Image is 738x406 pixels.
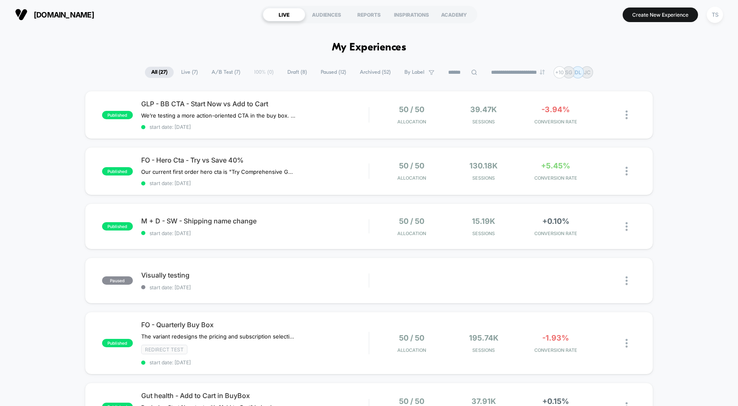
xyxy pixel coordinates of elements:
[390,8,433,21] div: INSPIRATIONS
[623,8,698,22] button: Create New Experience
[522,347,590,353] span: CONVERSION RATE
[141,168,296,175] span: Our current first order hero cta is "Try Comprehensive Gummies". We are testing it against "Save ...
[354,67,397,78] span: Archived ( 52 )
[102,111,133,119] span: published
[332,42,406,54] h1: My Experiences
[626,339,628,348] img: close
[141,284,369,291] span: start date: [DATE]
[397,119,426,125] span: Allocation
[522,119,590,125] span: CONVERSION RATE
[469,161,498,170] span: 130.18k
[141,345,187,354] span: Redirect Test
[141,180,369,186] span: start date: [DATE]
[522,175,590,181] span: CONVERSION RATE
[626,276,628,285] img: close
[450,231,518,236] span: Sessions
[522,231,590,236] span: CONVERSION RATE
[541,105,570,114] span: -3.94%
[305,8,348,21] div: AUDIENCES
[102,222,133,231] span: published
[348,8,390,21] div: REPORTS
[141,230,369,236] span: start date: [DATE]
[542,397,569,406] span: +0.15%
[141,359,369,366] span: start date: [DATE]
[141,333,296,340] span: The variant redesigns the pricing and subscription selection interface by introducing a more stru...
[12,8,97,21] button: [DOMAIN_NAME]
[145,67,174,78] span: All ( 27 )
[541,161,570,170] span: +5.45%
[141,391,369,400] span: Gut health - Add to Cart in BuyBox
[102,276,133,285] span: paused
[575,69,581,75] p: DL
[281,67,313,78] span: Draft ( 8 )
[399,397,424,406] span: 50 / 50
[450,347,518,353] span: Sessions
[263,8,305,21] div: LIVE
[314,67,352,78] span: Paused ( 12 )
[141,100,369,108] span: GLP - BB CTA - Start Now vs Add to Cart
[141,217,369,225] span: M + D - SW - Shipping name change
[141,124,369,130] span: start date: [DATE]
[399,217,424,226] span: 50 / 50
[397,347,426,353] span: Allocation
[397,231,426,236] span: Allocation
[450,175,518,181] span: Sessions
[704,6,726,23] button: TS
[397,175,426,181] span: Allocation
[626,167,628,175] img: close
[553,66,566,78] div: + 10
[540,70,545,75] img: end
[175,67,204,78] span: Live ( 7 )
[433,8,475,21] div: ACADEMY
[470,105,497,114] span: 39.47k
[399,105,424,114] span: 50 / 50
[141,156,369,164] span: FO - Hero Cta - Try vs Save 40%
[404,69,424,75] span: By Label
[565,69,572,75] p: SG
[471,397,496,406] span: 37.91k
[102,339,133,347] span: published
[141,321,369,329] span: FO - Quarterly Buy Box
[141,112,296,119] span: We’re testing a more action-oriented CTA in the buy box. The current button reads “Start Now.” We...
[141,271,369,279] span: Visually testing
[450,119,518,125] span: Sessions
[542,333,569,342] span: -1.93%
[542,217,569,226] span: +0.10%
[15,8,27,21] img: Visually logo
[707,7,723,23] div: TS
[626,222,628,231] img: close
[399,333,424,342] span: 50 / 50
[399,161,424,170] span: 50 / 50
[102,167,133,175] span: published
[584,69,591,75] p: JC
[469,333,499,342] span: 195.74k
[472,217,495,226] span: 15.19k
[34,10,94,19] span: [DOMAIN_NAME]
[626,110,628,119] img: close
[205,67,247,78] span: A/B Test ( 7 )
